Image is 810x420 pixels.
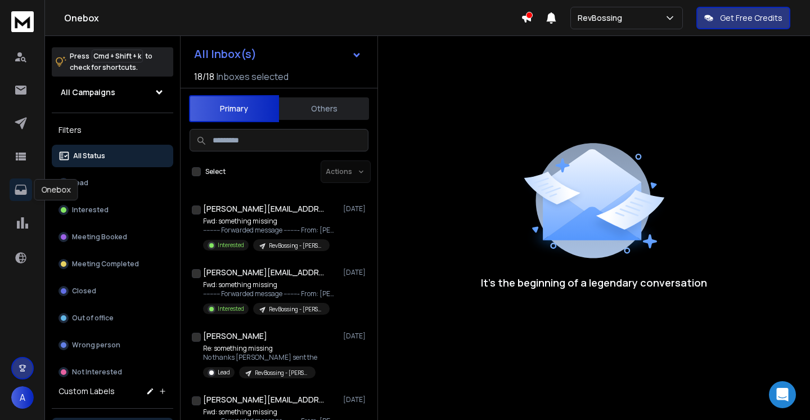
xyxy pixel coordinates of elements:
p: Closed [72,287,96,296]
h1: Onebox [64,11,521,25]
p: All Status [73,151,105,160]
button: Meeting Booked [52,226,173,248]
button: Closed [52,280,173,302]
p: Wrong person [72,341,120,350]
p: ---------- Forwarded message --------- From: [PERSON_NAME] [203,226,338,235]
p: Interested [72,205,109,215]
button: All Inbox(s) [185,43,371,65]
p: [DATE] [343,332,368,341]
p: Fwd: something missing [203,280,338,289]
h3: Inboxes selected [217,70,289,83]
h3: Filters [52,122,173,138]
p: Fwd: something missing [203,217,338,226]
p: Re: something missing [203,344,317,353]
button: A [11,386,34,409]
button: Interested [52,199,173,221]
button: Others [279,96,369,121]
h1: [PERSON_NAME][EMAIL_ADDRESS][DOMAIN_NAME] [203,203,327,215]
button: Not Interested [52,361,173,383]
h1: All Campaigns [61,87,115,98]
div: Onebox [34,179,78,200]
p: Fwd: something missing [203,408,338,417]
p: Interested [218,305,244,313]
p: RevBossing - [PERSON_NAME] cold outreach [269,305,323,314]
p: Meeting Booked [72,233,127,242]
button: All Campaigns [52,81,173,104]
button: Primary [189,95,279,122]
button: Get Free Credits [696,7,790,29]
p: No thanks [PERSON_NAME] sent the [203,353,317,362]
p: Meeting Completed [72,260,139,269]
span: 18 / 18 [194,70,214,83]
span: Cmd + Shift + k [92,50,143,62]
p: RevBossing - [PERSON_NAME] cold outreach [269,242,323,250]
p: Press to check for shortcuts. [70,51,152,73]
h1: [PERSON_NAME][EMAIL_ADDRESS][DOMAIN_NAME] [203,267,327,278]
p: [DATE] [343,395,368,404]
button: Lead [52,172,173,194]
h1: All Inbox(s) [194,48,256,60]
p: [DATE] [343,204,368,213]
img: logo [11,11,34,32]
p: Lead [218,368,230,377]
p: It’s the beginning of a legendary conversation [481,275,707,291]
h1: [PERSON_NAME][EMAIL_ADDRESS][DOMAIN_NAME] [203,394,327,405]
p: Get Free Credits [720,12,782,24]
button: Meeting Completed [52,253,173,275]
button: Wrong person [52,334,173,356]
div: Open Intercom Messenger [769,381,796,408]
h3: Custom Labels [58,386,115,397]
p: Interested [218,241,244,249]
button: All Status [52,145,173,167]
p: Lead [72,178,88,187]
p: Out of office [72,314,114,323]
p: [DATE] [343,268,368,277]
p: RevBossing [578,12,627,24]
button: Out of office [52,307,173,329]
p: ---------- Forwarded message --------- From: [PERSON_NAME] [203,289,338,298]
p: RevBossing - [PERSON_NAME] cold outreach [255,369,309,377]
label: Select [205,167,226,176]
p: Not Interested [72,368,122,377]
h1: [PERSON_NAME] [203,330,267,342]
